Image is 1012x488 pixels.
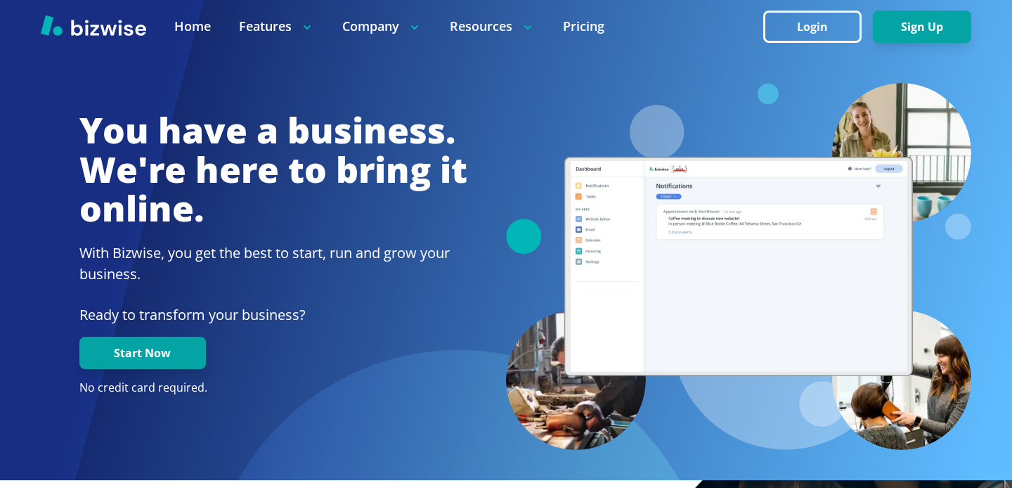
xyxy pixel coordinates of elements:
[450,18,535,35] p: Resources
[79,337,206,369] button: Start Now
[41,15,146,36] img: Bizwise Logo
[342,18,422,35] p: Company
[873,20,971,34] a: Sign Up
[79,243,467,285] h2: With Bizwise, you get the best to start, run and grow your business.
[79,380,467,396] p: No credit card required.
[239,18,314,35] p: Features
[79,304,467,326] p: Ready to transform your business?
[79,111,467,229] h1: You have a business. We're here to bring it online.
[174,18,211,35] a: Home
[873,11,971,43] button: Sign Up
[763,20,873,34] a: Login
[563,18,604,35] a: Pricing
[763,11,862,43] button: Login
[79,347,206,360] a: Start Now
